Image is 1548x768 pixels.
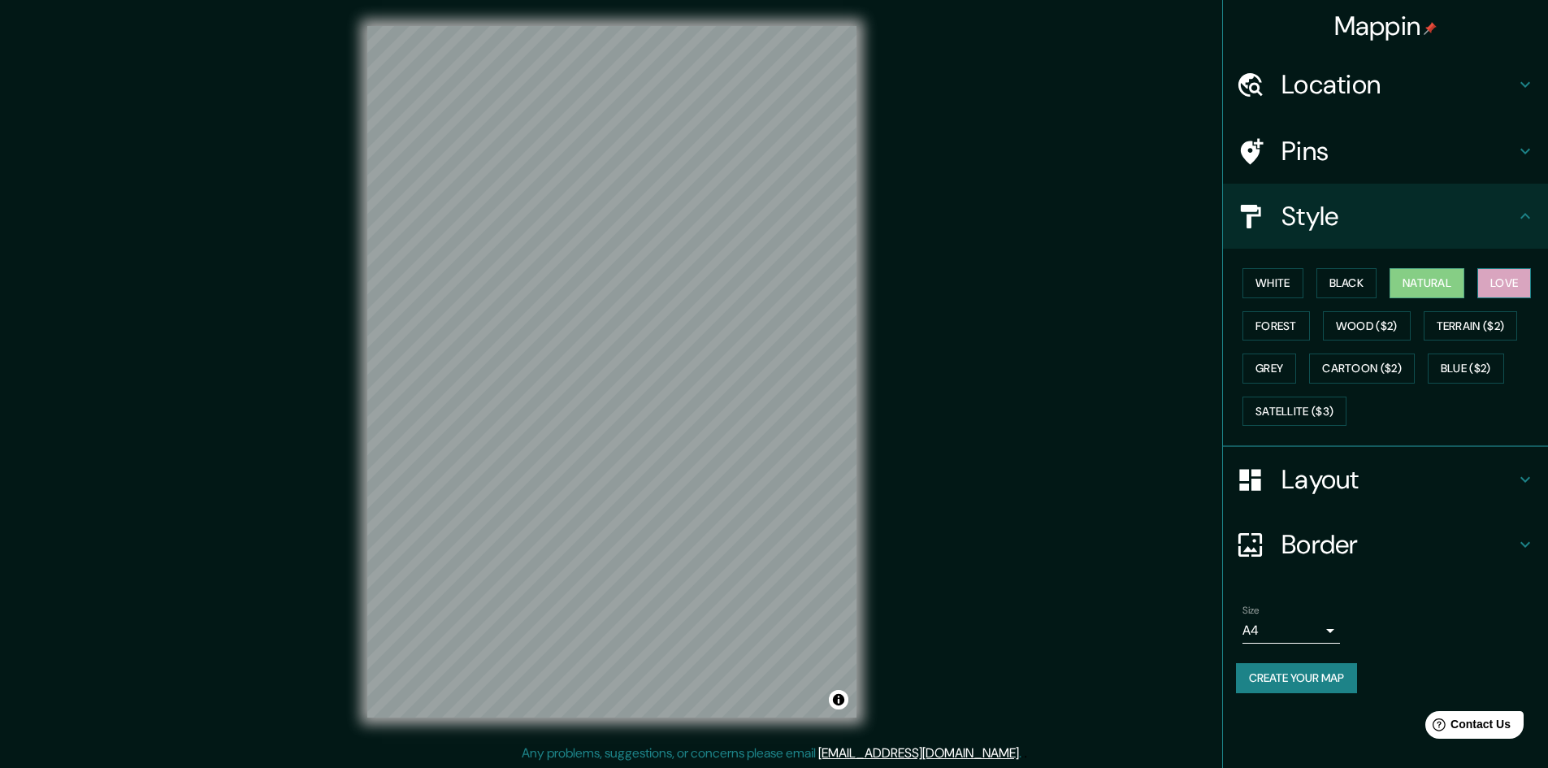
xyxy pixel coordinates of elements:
[1242,618,1340,644] div: A4
[1223,52,1548,117] div: Location
[522,744,1021,763] p: Any problems, suggestions, or concerns please email .
[1242,311,1310,341] button: Forest
[1281,528,1515,561] h4: Border
[1021,744,1024,763] div: .
[1236,663,1357,693] button: Create your map
[1242,354,1296,384] button: Grey
[1390,268,1464,298] button: Natural
[1024,744,1027,763] div: .
[1334,10,1437,42] h4: Mappin
[1323,311,1411,341] button: Wood ($2)
[367,26,856,718] canvas: Map
[1316,268,1377,298] button: Black
[1281,463,1515,496] h4: Layout
[1281,68,1515,101] h4: Location
[1242,268,1303,298] button: White
[1242,604,1260,618] label: Size
[829,690,848,709] button: Toggle attribution
[1309,354,1415,384] button: Cartoon ($2)
[1223,119,1548,184] div: Pins
[1424,22,1437,35] img: pin-icon.png
[818,744,1019,761] a: [EMAIL_ADDRESS][DOMAIN_NAME]
[1403,705,1530,750] iframe: Help widget launcher
[1428,354,1504,384] button: Blue ($2)
[1424,311,1518,341] button: Terrain ($2)
[1223,184,1548,249] div: Style
[1477,268,1531,298] button: Love
[1281,135,1515,167] h4: Pins
[1223,512,1548,577] div: Border
[1242,397,1346,427] button: Satellite ($3)
[1281,200,1515,232] h4: Style
[1223,447,1548,512] div: Layout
